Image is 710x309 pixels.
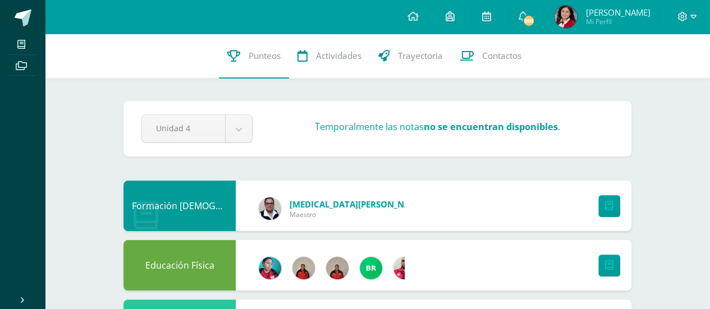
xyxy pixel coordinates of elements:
a: Punteos [219,34,289,79]
div: Formación Cristiana [123,181,236,231]
span: Actividades [316,50,361,62]
span: [PERSON_NAME] [585,7,650,18]
h3: Temporalmente las notas . [315,121,560,133]
a: Unidad 4 [142,115,252,142]
a: Actividades [289,34,370,79]
span: Contactos [482,50,521,62]
span: [MEDICAL_DATA][PERSON_NAME] [290,199,424,210]
span: Punteos [249,50,281,62]
img: 139d064777fbe6bf61491abfdba402ef.png [326,257,349,279]
img: d4deafe5159184ad8cadd3f58d7b9740.png [292,257,315,279]
img: b5eddceab97ec09dae69b9bae130eb57.png [555,6,577,28]
a: Trayectoria [370,34,451,79]
span: 918 [523,15,535,27]
strong: no se encuentran disponibles [424,121,558,133]
a: Contactos [451,34,530,79]
span: Maestro [290,210,424,219]
div: Educación Física [123,240,236,290]
span: Unidad 4 [156,115,211,141]
img: 720c24124c15ba549e3e394e132c7bff.png [393,257,416,279]
span: Mi Perfil [585,17,650,26]
img: 7976fc47626adfddeb45c36bac81a772.png [360,257,382,279]
img: 2b9ad40edd54c2f1af5f41f24ea34807.png [259,197,281,220]
span: Trayectoria [398,50,443,62]
img: 4042270918fd6b5921d0ca12ded71c97.png [259,257,281,279]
